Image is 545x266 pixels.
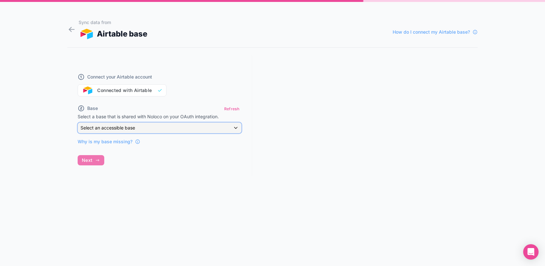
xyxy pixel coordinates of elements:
[87,74,152,80] span: Connect your Airtable account
[79,28,147,40] div: Airtable base
[393,29,478,35] a: How do I connect my Airtable base?
[523,244,539,260] div: Open Intercom Messenger
[87,105,98,112] span: Base
[78,113,242,120] p: Select a base that is shared with Noloco on your OAuth integration.
[81,125,135,130] span: Select an accessible base
[79,29,94,39] img: AIRTABLE
[393,29,470,35] span: How do I connect my Airtable base?
[78,122,242,133] button: Select an accessible base
[78,138,140,145] a: Why is my base missing?
[78,138,132,145] span: Why is my base missing?
[222,104,242,113] button: Refresh
[79,19,147,26] h1: Sync data from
